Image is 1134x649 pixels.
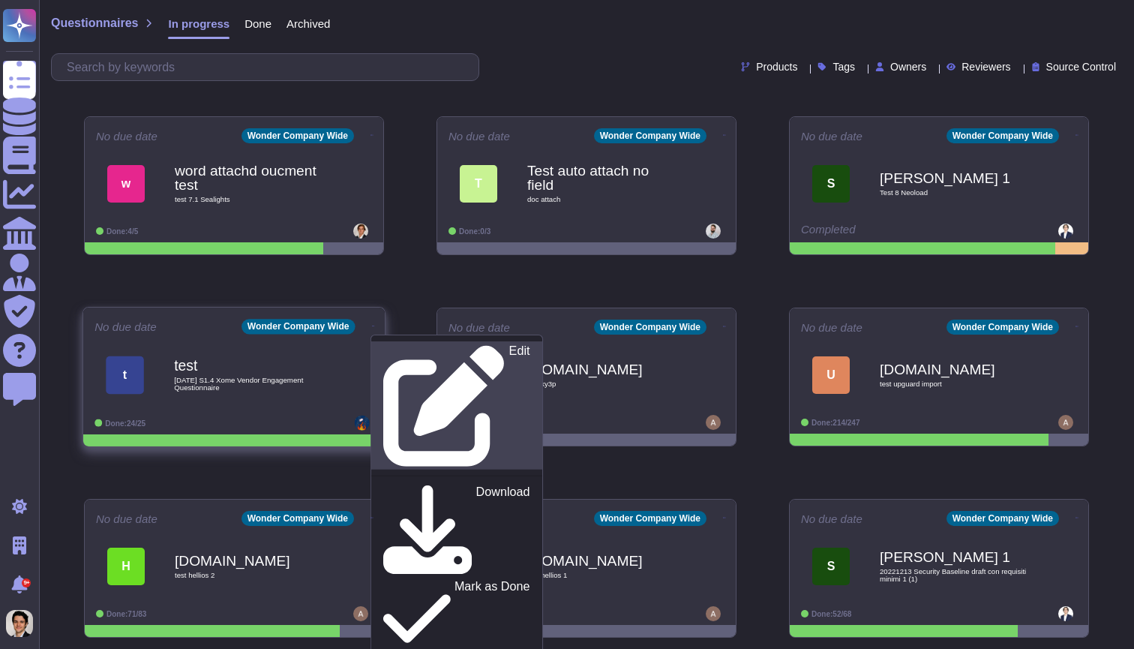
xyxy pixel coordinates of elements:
[353,224,368,239] img: user
[476,486,530,575] p: Download
[527,196,677,203] span: doc attach
[460,165,497,203] div: T
[241,128,354,143] div: Wonder Company Wide
[811,610,851,618] span: Done: 52/68
[448,322,510,333] span: No due date
[106,227,138,236] span: Done: 4/5
[946,511,1059,526] div: Wonder Company Wide
[801,513,862,524] span: No due date
[459,227,490,236] span: Done: 0/3
[1058,606,1073,621] img: user
[22,578,31,587] div: 9+
[946,320,1059,335] div: Wonder Company Wide
[107,548,145,585] div: H
[96,513,157,524] span: No due date
[1046,62,1116,72] span: Source Control
[1058,224,1073,239] img: user
[371,482,542,578] a: Download
[756,62,797,72] span: Products
[107,165,145,203] div: w
[175,164,325,192] b: word attachd oucment test
[174,359,325,373] b: test
[706,415,721,430] img: user
[527,572,677,579] span: test hellios 1
[880,380,1030,388] span: test upguard import
[812,548,850,585] div: S
[241,511,354,526] div: Wonder Company Wide
[286,18,330,29] span: Archived
[594,128,706,143] div: Wonder Company Wide
[811,419,860,427] span: Done: 214/247
[1058,415,1073,430] img: user
[832,62,855,72] span: Tags
[175,196,325,203] span: test 7.1 Sealights
[355,416,370,431] img: user
[51,17,138,29] span: Questionnaires
[961,62,1010,72] span: Reviewers
[706,606,721,621] img: user
[6,610,33,637] img: user
[594,320,706,335] div: Wonder Company Wide
[174,377,325,391] span: [DATE] S1.4 Xome Vendor Engagement Questionnaire
[244,18,271,29] span: Done
[448,131,510,142] span: No due date
[880,362,1030,377] b: [DOMAIN_NAME]
[801,322,862,333] span: No due date
[880,550,1030,564] b: [PERSON_NAME] 1
[371,341,542,470] a: Edit
[527,380,677,388] span: test ky3p
[801,131,862,142] span: No due date
[509,345,530,467] p: Edit
[527,362,677,377] b: [DOMAIN_NAME]
[527,164,677,192] b: Test auto attach no field
[890,62,926,72] span: Owners
[168,18,229,29] span: In progress
[880,568,1030,582] span: 20221213 Security Baseline draft con requisiti minimi 1 (1)
[706,224,721,239] img: user
[106,356,144,394] div: t
[175,572,325,579] span: test hellios 2
[353,606,368,621] img: user
[527,554,677,568] b: [DOMAIN_NAME]
[241,319,355,334] div: Wonder Company Wide
[946,128,1059,143] div: Wonder Company Wide
[880,189,1030,197] span: Test 8 Neoload
[94,321,157,332] span: No due date
[59,54,478,80] input: Search by keywords
[880,171,1030,185] b: [PERSON_NAME] 1
[105,419,145,427] span: Done: 24/25
[812,165,850,203] div: S
[594,511,706,526] div: Wonder Company Wide
[106,610,146,618] span: Done: 71/83
[812,356,850,394] div: U
[801,224,985,239] div: Completed
[96,131,157,142] span: No due date
[3,607,43,640] button: user
[175,554,325,568] b: [DOMAIN_NAME]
